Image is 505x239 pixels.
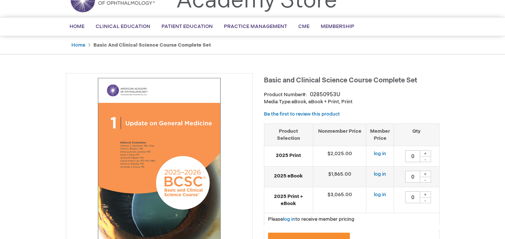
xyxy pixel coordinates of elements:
strong: 2025 eBook [268,173,309,180]
span: Clinical Education [96,23,150,29]
div: - [420,177,431,183]
strong: 2025 Print [268,152,309,159]
th: Qty [394,123,439,146]
span: Basic and Clinical Science Course Complete Set [264,76,417,84]
strong: 2025 Print + eBook [268,193,309,207]
a: log in [374,171,386,177]
input: Qty [405,171,420,183]
th: Product Selection [264,123,313,146]
span: Patient Education [161,23,213,29]
span: Home [70,23,84,29]
div: + [420,191,431,198]
span: Please to receive member pricing [268,216,354,222]
span: Practice Management [224,23,287,29]
a: log in [283,216,295,222]
th: Nonmember Price [313,123,366,146]
div: - [420,156,431,162]
strong: Media Type: [264,99,292,105]
span: CME [298,23,310,29]
strong: Product Number [264,92,307,98]
input: Qty [405,150,420,162]
td: $2,025.00 [313,146,366,167]
div: - [420,197,431,203]
span: Membership [321,23,354,29]
div: + [420,171,431,177]
td: $1,865.00 [313,167,366,187]
input: Qty [405,191,420,203]
a: Home [71,42,85,48]
th: Member Price [366,123,394,146]
a: log in [374,192,386,198]
a: Be the first to review this product [264,111,340,117]
a: log in [374,151,386,157]
td: $3,065.00 [313,187,366,213]
strong: Basic and Clinical Science Course Complete Set [93,42,211,48]
div: + [420,150,431,157]
div: 02850953U [310,91,340,98]
p: eBook, eBook + Print, Print [264,98,440,106]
